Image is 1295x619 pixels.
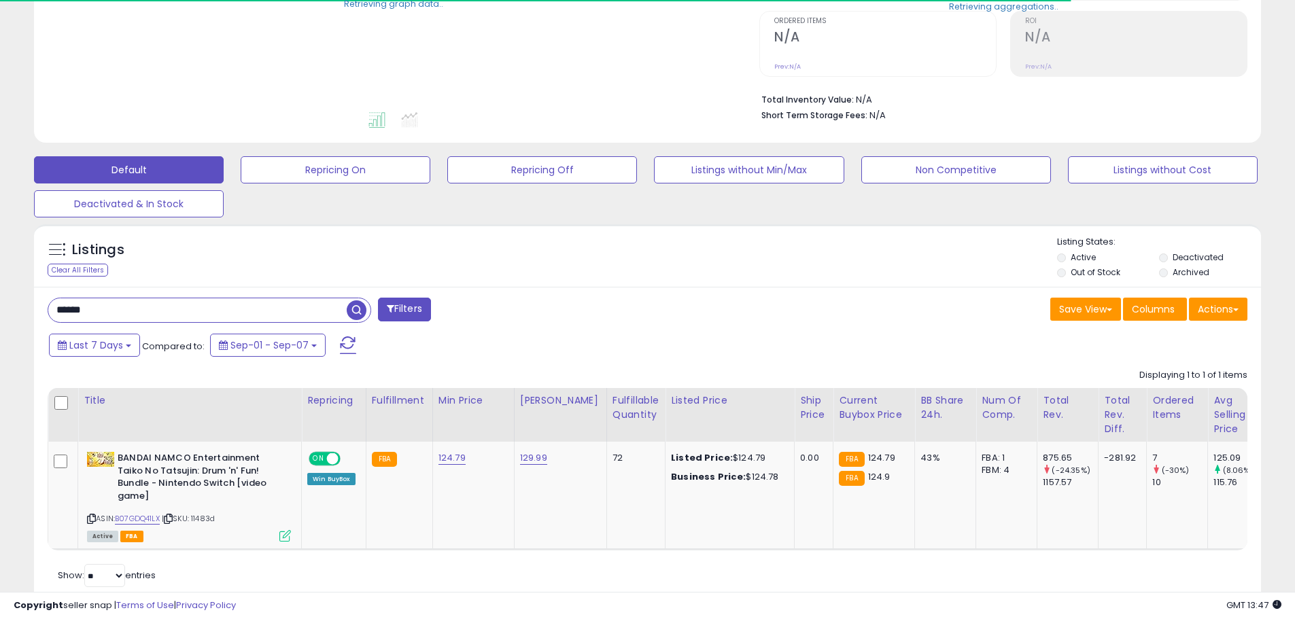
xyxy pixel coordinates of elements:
[920,452,965,464] div: 43%
[438,393,508,408] div: Min Price
[210,334,326,357] button: Sep-01 - Sep-07
[612,452,655,464] div: 72
[520,451,547,465] a: 129.99
[48,264,108,277] div: Clear All Filters
[1132,302,1175,316] span: Columns
[1213,476,1268,489] div: 115.76
[671,470,746,483] b: Business Price:
[868,470,891,483] span: 124.9
[800,393,827,422] div: Ship Price
[115,513,160,525] a: B07GDQ41LX
[14,599,236,612] div: seller snap | |
[1213,452,1268,464] div: 125.09
[1152,452,1207,464] div: 7
[982,452,1026,464] div: FBA: 1
[241,156,430,183] button: Repricing On
[14,599,63,612] strong: Copyright
[1057,236,1261,249] p: Listing States:
[72,241,124,260] h5: Listings
[69,338,123,352] span: Last 7 Days
[1189,298,1247,321] button: Actions
[87,531,118,542] span: All listings currently available for purchase on Amazon
[671,393,789,408] div: Listed Price
[1071,251,1096,263] label: Active
[1104,452,1136,464] div: -281.92
[868,451,895,464] span: 124.79
[176,599,236,612] a: Privacy Policy
[1043,393,1092,422] div: Total Rev.
[307,393,360,408] div: Repricing
[34,190,224,217] button: Deactivated & In Stock
[839,393,909,422] div: Current Buybox Price
[116,599,174,612] a: Terms of Use
[861,156,1051,183] button: Non Competitive
[800,452,823,464] div: 0.00
[307,473,356,485] div: Win BuyBox
[671,471,784,483] div: $124.78
[438,451,466,465] a: 124.79
[839,452,864,467] small: FBA
[520,393,601,408] div: [PERSON_NAME]
[49,334,140,357] button: Last 7 Days
[671,451,733,464] b: Listed Price:
[118,452,283,506] b: BANDAI NAMCO Entertainment Taiko No Tatsujin: Drum 'n' Fun! Bundle - Nintendo Switch [video game]
[1152,476,1207,489] div: 10
[1213,393,1263,436] div: Avg Selling Price
[1068,156,1258,183] button: Listings without Cost
[142,340,205,353] span: Compared to:
[920,393,970,422] div: BB Share 24h.
[839,471,864,486] small: FBA
[1226,599,1281,612] span: 2025-09-15 13:47 GMT
[162,513,215,524] span: | SKU: 11483d
[1123,298,1187,321] button: Columns
[1104,393,1141,436] div: Total Rev. Diff.
[34,156,224,183] button: Default
[1173,266,1209,278] label: Archived
[1043,476,1098,489] div: 1157.57
[982,393,1031,422] div: Num of Comp.
[1071,266,1120,278] label: Out of Stock
[87,452,291,540] div: ASIN:
[1223,465,1254,476] small: (8.06%)
[120,531,143,542] span: FBA
[339,453,360,465] span: OFF
[1052,465,1090,476] small: (-24.35%)
[84,393,296,408] div: Title
[1162,465,1190,476] small: (-30%)
[310,453,327,465] span: ON
[230,338,309,352] span: Sep-01 - Sep-07
[1152,393,1202,422] div: Ordered Items
[671,452,784,464] div: $124.79
[372,452,397,467] small: FBA
[1173,251,1224,263] label: Deactivated
[58,569,156,582] span: Show: entries
[372,393,427,408] div: Fulfillment
[612,393,659,422] div: Fulfillable Quantity
[87,452,114,467] img: 51HEKo8T5mL._SL40_.jpg
[982,464,1026,476] div: FBM: 4
[1050,298,1121,321] button: Save View
[1043,452,1098,464] div: 875.65
[1139,369,1247,382] div: Displaying 1 to 1 of 1 items
[378,298,431,321] button: Filters
[654,156,844,183] button: Listings without Min/Max
[447,156,637,183] button: Repricing Off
